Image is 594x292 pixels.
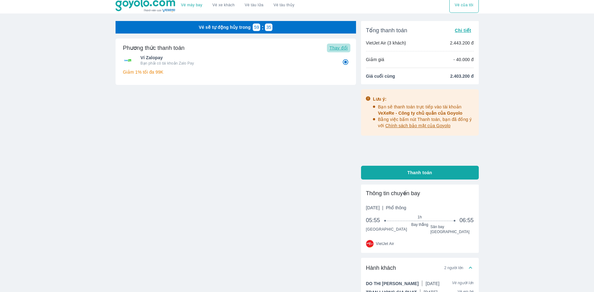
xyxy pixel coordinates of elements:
h6: Phương thức thanh toán [123,44,185,52]
div: Lưu ý: [373,96,474,102]
span: 2.403.200 đ [450,73,474,79]
div: Ví ZalopayVí ZalopayBạn phải có tài khoản Zalo Pay [123,53,349,68]
p: VietJet Air (3 khách) [366,40,406,46]
p: Vé sẽ tự động hủy trong [199,24,251,30]
span: Vé người lớn [452,280,474,287]
div: Thông tin chuyến bay [366,190,474,197]
span: | [382,205,384,210]
button: Thanh toán [361,166,479,180]
span: Chính sách bảo mật của Goyolo [385,123,451,128]
span: Tổng thanh toán [366,27,407,34]
span: VietJet Air [376,241,394,246]
span: 2 người lớn [444,265,463,270]
a: Vé máy bay [181,3,202,8]
a: Vé xe khách [212,3,235,8]
img: Ví Zalopay [123,56,132,64]
span: Giá cuối cùng [366,73,395,79]
span: 05:55 [366,216,385,224]
span: [DATE] [426,281,439,286]
p: 35 [266,24,271,30]
button: Chi tiết [452,26,473,35]
p: Bạn phải có tài khoản Zalo Pay [141,61,333,66]
span: Ví Zalopay [141,55,333,61]
span: 06:55 [459,216,473,224]
p: 2.443.200 đ [450,40,474,46]
span: DO THI [PERSON_NAME] [366,280,419,287]
span: 1h [385,215,454,220]
p: Bằng việc bấm nút Thanh toán, bạn đã đồng ý với [378,116,474,129]
p: Giảm giá [366,56,384,63]
span: VeXeRe - Công ty chủ quản của Goyolo [378,111,462,116]
span: Thay đổi [329,45,348,50]
span: [DATE] [366,205,406,211]
span: Phổ thông [386,205,406,210]
span: Bạn sẽ thanh toán trực tiếp vào tài khoản [378,104,462,116]
p: Giảm 1% tối đa 99K [123,69,349,75]
span: Bay thẳng [385,222,454,227]
p: - 40.000 đ [453,56,474,63]
span: Thanh toán [407,169,432,176]
p: : [260,24,265,30]
p: 59 [254,24,259,30]
div: Hành khách2 người lớn [361,258,479,278]
span: Chi tiết [455,28,471,33]
span: Hành khách [366,264,396,272]
button: Thay đổi [327,44,350,52]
